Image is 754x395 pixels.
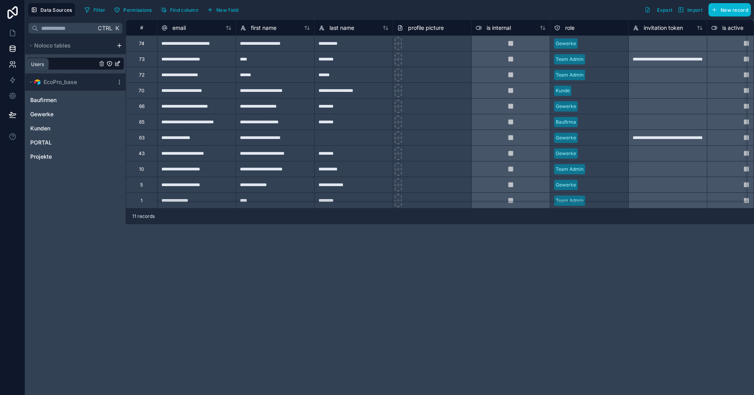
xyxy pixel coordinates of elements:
[657,7,672,13] span: Export
[27,40,113,51] button: Noloco tables
[30,110,53,118] span: Gewerke
[27,57,124,70] div: User
[139,135,145,141] div: 63
[139,166,144,172] div: 10
[721,7,748,13] span: New record
[81,4,108,16] button: Filter
[556,87,570,94] div: Kunde
[556,40,576,47] div: Gewerke
[114,26,120,31] span: K
[408,24,444,32] span: profile picture
[139,56,145,62] div: 73
[556,181,576,188] div: Gewerke
[329,24,354,32] span: last name
[139,88,145,94] div: 70
[44,78,77,86] span: EcoPro_base
[30,124,105,132] a: Kunden
[556,134,576,141] div: Gewerke
[123,7,152,13] span: Permissions
[27,108,124,121] div: Gewerke
[139,72,145,78] div: 72
[556,150,576,157] div: Gewerke
[705,3,751,16] a: New record
[556,166,584,173] div: Team Admin
[34,79,40,85] img: Airtable Logo
[31,61,44,68] div: Users
[34,42,71,49] span: Noloco tables
[251,24,276,32] span: first name
[708,3,751,16] button: New record
[204,4,242,16] button: New field
[111,4,157,16] a: Permissions
[97,23,113,33] span: Ctrl
[139,40,145,47] div: 74
[27,77,113,88] button: Airtable LogoEcoPro_base
[30,139,105,146] a: PORTAL
[556,197,584,204] div: Team Admin
[170,7,198,13] span: Find column
[132,213,155,219] span: 11 records
[30,96,57,104] span: Baufirmen
[216,7,239,13] span: New field
[556,103,576,110] div: Gewerke
[30,139,52,146] span: PORTAL
[172,24,186,32] span: email
[28,3,75,16] button: Data Sources
[556,119,576,126] div: Baufirma
[30,124,50,132] span: Kunden
[556,71,584,79] div: Team Admin
[141,197,143,204] div: 1
[565,24,575,32] span: role
[556,56,584,63] div: Team Admin
[139,119,145,125] div: 65
[30,153,52,161] span: Projekte
[722,24,743,32] span: is active
[487,24,511,32] span: is internal
[27,94,124,106] div: Baufirmen
[132,25,151,31] div: #
[139,150,145,157] div: 43
[30,153,105,161] a: Projekte
[158,4,201,16] button: Find column
[644,24,683,32] span: invitation token
[27,136,124,149] div: PORTAL
[93,7,106,13] span: Filter
[27,150,124,163] div: Projekte
[140,182,143,188] div: 5
[675,3,705,16] button: Import
[111,4,154,16] button: Permissions
[30,96,105,104] a: Baufirmen
[642,3,675,16] button: Export
[27,122,124,135] div: Kunden
[139,103,145,110] div: 66
[30,60,97,68] a: User
[687,7,703,13] span: Import
[40,7,72,13] span: Data Sources
[30,110,105,118] a: Gewerke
